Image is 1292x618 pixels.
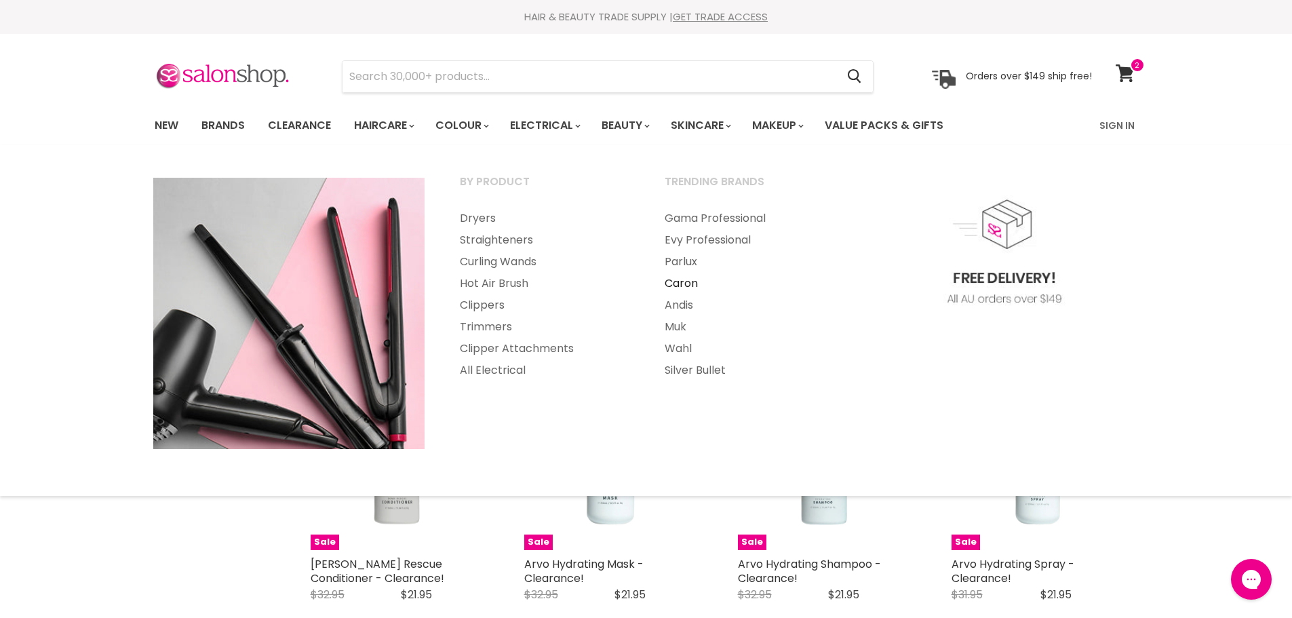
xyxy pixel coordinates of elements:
span: Sale [738,535,766,550]
span: Sale [311,535,339,550]
a: Muk [648,316,850,338]
a: Haircare [344,111,423,140]
a: Trimmers [443,316,645,338]
a: Makeup [742,111,812,140]
a: Caron [648,273,850,294]
a: GET TRADE ACCESS [673,9,768,24]
span: $21.95 [401,587,432,602]
nav: Main [138,106,1155,145]
span: $32.95 [524,587,558,602]
span: Sale [524,535,553,550]
a: Sign In [1091,111,1143,140]
span: $32.95 [311,587,345,602]
ul: Main menu [648,208,850,381]
a: Brands [191,111,255,140]
iframe: Gorgias live chat messenger [1224,554,1278,604]
a: [PERSON_NAME] Rescue Conditioner - Clearance! [311,556,444,586]
ul: Main menu [144,106,1023,145]
span: Sale [952,535,980,550]
button: Search [837,61,873,92]
input: Search [342,61,837,92]
span: $21.95 [1040,587,1072,602]
a: Skincare [661,111,739,140]
a: Straighteners [443,229,645,251]
a: Value Packs & Gifts [815,111,954,140]
p: Orders over $149 ship free! [966,70,1092,82]
a: Clipper Attachments [443,338,645,360]
a: By Product [443,171,645,205]
ul: Main menu [443,208,645,381]
a: Hot Air Brush [443,273,645,294]
form: Product [342,60,874,93]
a: Beauty [591,111,658,140]
a: Parlux [648,251,850,273]
span: $31.95 [952,587,983,602]
a: Silver Bullet [648,360,850,381]
a: Evy Professional [648,229,850,251]
a: Electrical [500,111,589,140]
a: All Electrical [443,360,645,381]
a: Arvo Hydrating Spray - Clearance! [952,556,1074,586]
a: Arvo Hydrating Shampoo - Clearance! [738,556,881,586]
span: $21.95 [828,587,859,602]
span: $21.95 [614,587,646,602]
div: HAIR & BEAUTY TRADE SUPPLY | [138,10,1155,24]
a: Wahl [648,338,850,360]
a: Trending Brands [648,171,850,205]
a: Andis [648,294,850,316]
a: Clearance [258,111,341,140]
a: Curling Wands [443,251,645,273]
a: Gama Professional [648,208,850,229]
a: New [144,111,189,140]
a: Dryers [443,208,645,229]
span: $32.95 [738,587,772,602]
a: Colour [425,111,497,140]
a: Clippers [443,294,645,316]
a: Arvo Hydrating Mask - Clearance! [524,556,644,586]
